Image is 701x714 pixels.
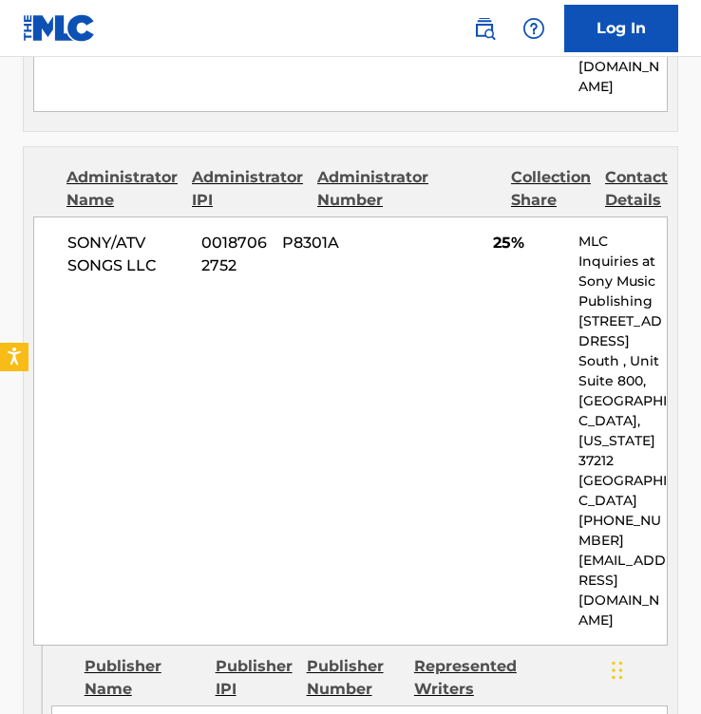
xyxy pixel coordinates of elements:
div: Administrator Number [317,166,428,212]
div: Publisher Number [307,655,400,701]
p: MLC Inquiries at Sony Music Publishing [578,232,667,311]
p: [EMAIL_ADDRESS][DOMAIN_NAME] [578,551,667,630]
div: Publisher IPI [216,655,293,701]
a: Public Search [465,9,503,47]
img: help [522,17,545,40]
div: Drag [612,642,623,699]
span: 25% [493,232,564,254]
p: [PHONE_NUMBER] [578,511,667,551]
div: Help [515,9,553,47]
div: Represented Writers [414,655,517,701]
div: Collection Share [511,166,591,212]
div: Publisher Name [85,655,201,701]
span: P8301A [282,232,370,254]
img: search [473,17,496,40]
p: [GEOGRAPHIC_DATA] [578,471,667,511]
p: [GEOGRAPHIC_DATA], [US_STATE] 37212 [578,391,667,471]
iframe: Chat Widget [606,623,701,714]
div: Contact Details [605,166,668,212]
img: MLC Logo [23,14,96,42]
a: Log In [564,5,678,52]
p: [EMAIL_ADDRESS][DOMAIN_NAME] [578,17,667,97]
span: SONY/ATV SONGS LLC [67,232,187,277]
div: Administrator IPI [192,166,303,212]
p: [STREET_ADDRESS] South , Unit Suite 800, [578,311,667,391]
span: 00187062752 [201,232,267,277]
div: Administrator Name [66,166,178,212]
